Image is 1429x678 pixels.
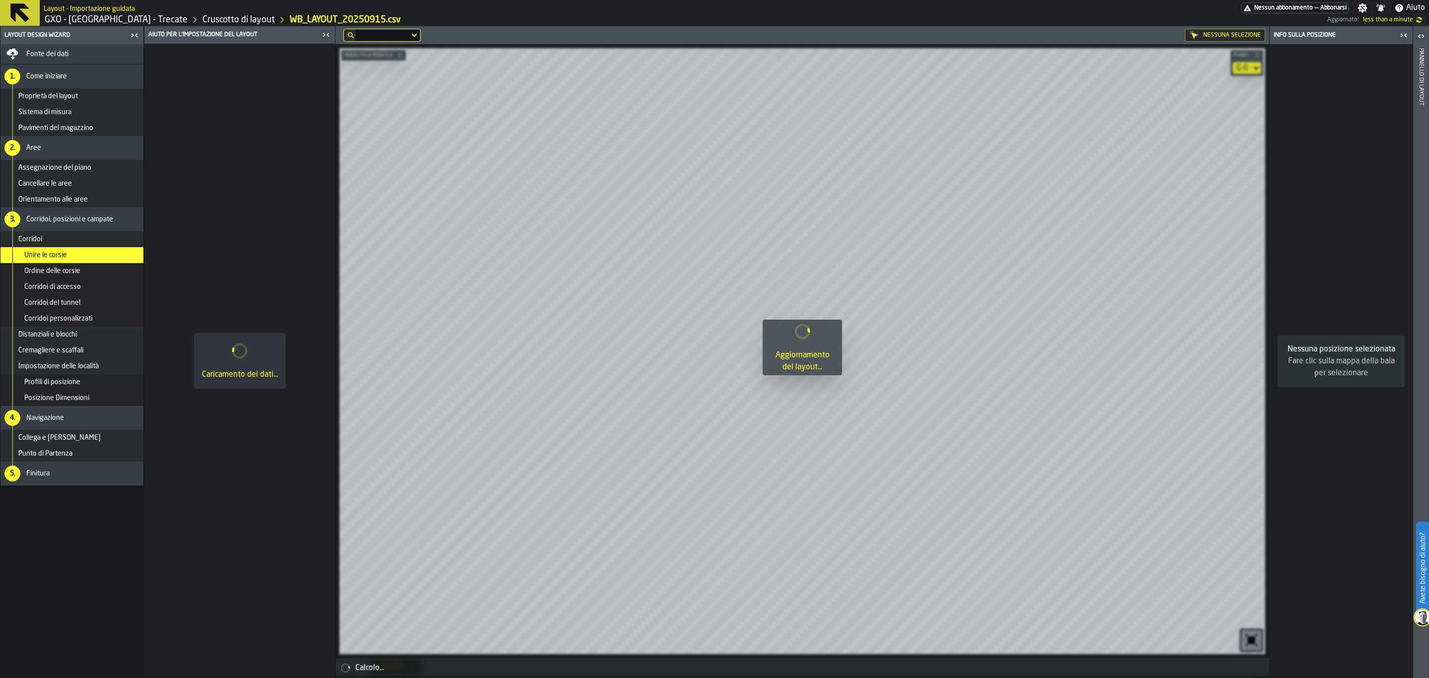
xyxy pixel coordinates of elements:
[1254,4,1313,11] span: Nessun abbonamento
[0,263,143,279] li: menu Ordine delle corsie
[4,466,20,481] div: 5.
[44,3,135,13] h2: Sub Title
[26,215,113,223] span: Corridoi, posizioni e campate
[24,267,80,275] span: Ordine delle corsie
[0,358,143,374] li: menu Impostazione delle località
[0,342,143,358] li: menu Cremagliere e scaffali
[4,68,20,84] div: 1.
[18,434,101,442] span: Collega e [PERSON_NAME]
[348,32,354,38] div: hide filter
[1241,2,1349,13] a: link-to-/wh/i/7274009e-5361-4e21-8e36-7045ee840609/pricing/
[0,44,143,65] li: menu Fonte dei dati
[0,120,143,136] li: menu Pavimenti del magazzino
[1270,26,1413,44] header: Info sulla posizione
[202,14,275,25] a: link-to-/wh/i/7274009e-5361-4e21-8e36-7045ee840609/designer
[1241,2,1349,13] div: Abbonamento al menu
[18,235,42,243] span: Corridoi
[1413,14,1425,26] label: button-toggle-undefined
[18,164,91,172] span: Assegnazione del piano
[1354,3,1371,13] label: button-toggle-Impostazioni
[24,299,80,307] span: Corridoi del tunnel
[1417,523,1428,613] label: Avete bisogno di aiuto?
[0,231,143,247] li: menu Corridoi
[0,104,143,120] li: menu Sistema di misura
[202,369,278,381] div: Caricamento dei dati...
[1315,4,1318,11] span: —
[290,14,401,25] a: link-to-/wh/i/7274009e-5361-4e21-8e36-7045ee840609/import/layout/85bddf05-4680-48f9-b446-867618dc...
[1286,355,1397,379] div: Fare clic sulla mappa della baia per selezionare
[26,72,67,80] span: Come iniziare
[26,470,50,477] span: Finitura
[45,14,188,25] a: link-to-/wh/i/7274009e-5361-4e21-8e36-7045ee840609
[1320,4,1347,11] span: Abbonarsi
[0,430,143,446] li: menu Collega e Collega Aree
[4,140,20,156] div: 2.
[146,31,319,38] div: Aiuto per l'impostazione del layout
[0,136,143,160] li: menu Aree
[24,394,89,402] span: Posizione Dimensioni
[26,50,68,58] span: Fonte dei dati
[355,662,1265,674] div: Calcolo...
[18,196,88,203] span: Orientamento alle aree
[1418,46,1425,676] div: Pannello di layout
[0,88,143,104] li: menu Proprietà del layout
[1286,343,1397,355] div: Nessuna posizione selezionata
[128,29,141,41] label: button-toggle-Chiudimi
[1397,29,1411,41] label: button-toggle-Chiudimi
[18,331,77,339] span: Distanziali e blocchi
[0,160,143,176] li: menu Assegnazione del piano
[0,327,143,342] li: menu Distanziali e blocchi
[0,279,143,295] li: menu Corridoi di accesso
[4,410,20,426] div: 4.
[4,211,20,227] div: 3.
[26,414,64,422] span: Navigazione
[1185,29,1265,42] div: Nessuna selezione
[24,315,92,323] span: Corridoi personalizzati
[0,374,143,390] li: menu Profili di posizione
[18,92,78,100] span: Proprietà del layout
[18,108,71,116] span: Sistema di misura
[0,192,143,207] li: menu Orientamento alle aree
[24,251,67,259] span: Unire le corsie
[18,180,72,188] span: Cancellare le aree
[144,26,335,44] header: Aiuto per l'impostazione del layout
[319,29,333,41] label: button-toggle-Chiudimi
[1363,16,1413,23] span: 18/09/2025, 14:52:15
[335,658,1269,678] div: alert-Calcolo...
[771,349,834,373] div: Aggiornamento del layout...
[1272,32,1397,39] div: Info sulla posizione
[44,14,686,26] nav: Breadcrumb
[18,346,83,354] span: Cremagliere e scaffali
[1406,2,1425,14] span: Aiuto
[1327,16,1359,23] span: Aggiornato:
[0,406,143,430] li: menu Navigazione
[0,446,143,462] li: menu Punto di Partenza
[0,390,143,406] li: menu Posizione Dimensioni
[0,247,143,263] li: menu Unire le corsie
[0,311,143,327] li: menu Corridoi personalizzati
[24,378,80,386] span: Profili di posizione
[18,124,93,132] span: Pavimenti del magazzino
[18,450,72,458] span: Punto di Partenza
[1414,28,1428,46] label: button-toggle-Aperto
[0,295,143,311] li: menu Corridoi del tunnel
[1390,2,1429,14] label: button-toggle-Aiuto
[1372,3,1390,13] label: button-toggle-Notifiche
[0,462,143,485] li: menu Finitura
[0,26,143,44] header: Layout Design Wizard
[2,32,128,39] div: Layout Design Wizard
[1413,26,1429,678] header: Pannello di layout
[0,207,143,231] li: menu Corridoi, posizioni e campate
[18,362,99,370] span: Impostazione delle località
[0,176,143,192] li: menu Cancellare le aree
[0,65,143,88] li: menu Come iniziare
[26,144,41,152] span: Aree
[24,283,81,291] span: Corridoi di accesso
